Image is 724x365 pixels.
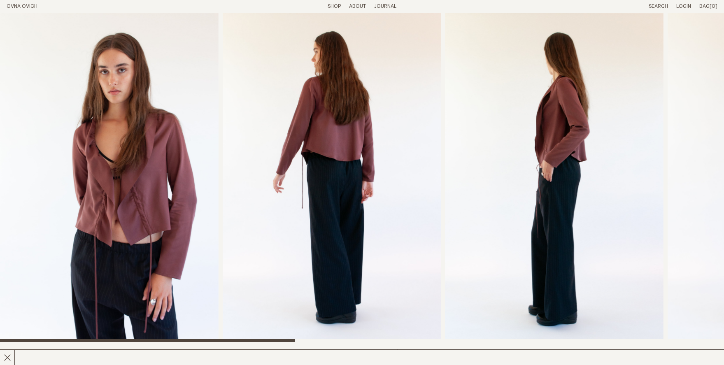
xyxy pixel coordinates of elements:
[223,13,441,342] img: Shall We Blouse
[396,349,419,354] span: $350.00
[649,4,668,9] a: Search
[710,4,717,9] span: [0]
[699,4,710,9] span: Bag
[676,4,691,9] a: Login
[223,13,441,342] div: 2 / 8
[7,4,37,9] a: Home
[374,4,396,9] a: Journal
[328,4,341,9] a: Shop
[445,13,663,342] img: Shall We Blouse
[7,349,179,360] h2: Shall We Blouse
[349,3,366,10] summary: About
[445,13,663,342] div: 3 / 8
